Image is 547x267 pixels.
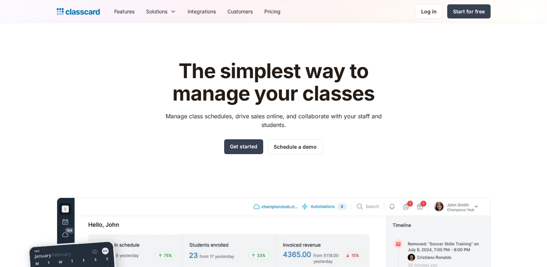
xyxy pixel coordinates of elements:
div: Start for free [453,8,485,15]
a: Integrations [182,3,222,20]
a: Start for free [447,4,491,18]
a: Logo [57,7,100,17]
a: Schedule a demo [268,139,323,154]
a: Get started [224,139,263,154]
h1: The simplest way to manage your classes [159,60,388,105]
a: Customers [222,3,258,20]
a: Pricing [258,3,286,20]
a: Features [108,3,140,20]
a: Log in [415,4,443,19]
div: Log in [421,8,437,15]
p: Manage class schedules, drive sales online, and collaborate with your staff and students. [159,112,388,129]
div: Solutions [146,8,167,15]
